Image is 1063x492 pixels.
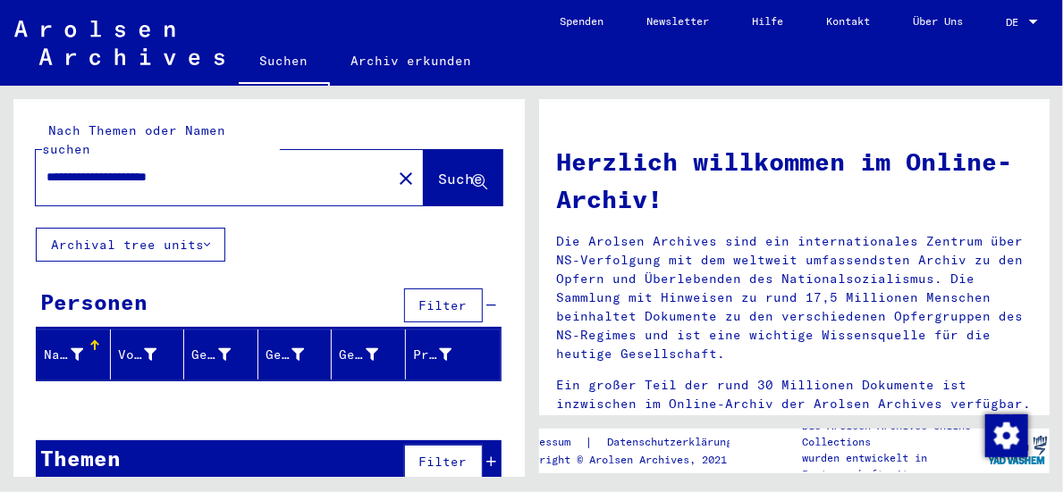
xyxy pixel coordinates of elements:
mat-icon: close [395,168,417,189]
button: Filter [404,445,483,479]
a: Archiv erkunden [330,39,494,82]
p: Die Arolsen Archives Online-Collections [802,418,985,450]
mat-header-cell: Prisoner # [406,329,501,379]
h1: Herzlich willkommen im Online-Archiv! [557,143,1033,218]
a: Impressum [514,433,585,452]
mat-header-cell: Geburtsname [184,329,258,379]
img: Arolsen_neg.svg [14,21,224,65]
p: Copyright © Arolsen Archives, 2021 [514,452,754,468]
p: Ein großer Teil der rund 30 Millionen Dokumente ist inzwischen im Online-Archiv der Arolsen Archi... [557,376,1033,451]
div: Geburtsdatum [339,340,405,369]
div: Geburtsname [191,340,257,369]
button: Archival tree units [36,228,225,262]
a: Suchen [239,39,330,86]
div: Geburtsname [191,346,231,364]
div: Vorname [118,340,184,369]
div: Themen [40,442,121,474]
mat-label: Nach Themen oder Namen suchen [42,122,225,157]
mat-header-cell: Vorname [111,329,185,379]
a: Datenschutzerklärung [593,433,754,452]
div: Vorname [118,346,157,364]
span: Suche [439,170,484,188]
div: Prisoner # [413,340,479,369]
p: Die Arolsen Archives sind ein internationales Zentrum über NS-Verfolgung mit dem weltweit umfasse... [557,232,1033,363]
span: DE [1006,16,1025,29]
mat-header-cell: Geburtsdatum [332,329,406,379]
div: Geburt‏ [266,340,332,369]
img: Zustimmung ändern [985,414,1028,457]
div: Geburtsdatum [339,346,378,364]
mat-header-cell: Geburt‏ [258,329,333,379]
div: Nachname [44,340,110,369]
button: Suche [424,150,502,205]
div: Nachname [44,346,83,364]
span: Filter [419,454,468,470]
div: Geburt‏ [266,346,305,364]
mat-header-cell: Nachname [37,329,111,379]
button: Clear [388,160,424,196]
div: Prisoner # [413,346,452,364]
span: Filter [419,297,468,313]
p: wurden entwickelt in Partnerschaft mit [802,450,985,482]
div: Personen [40,286,148,318]
button: Filter [404,288,483,322]
div: | [514,433,754,452]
